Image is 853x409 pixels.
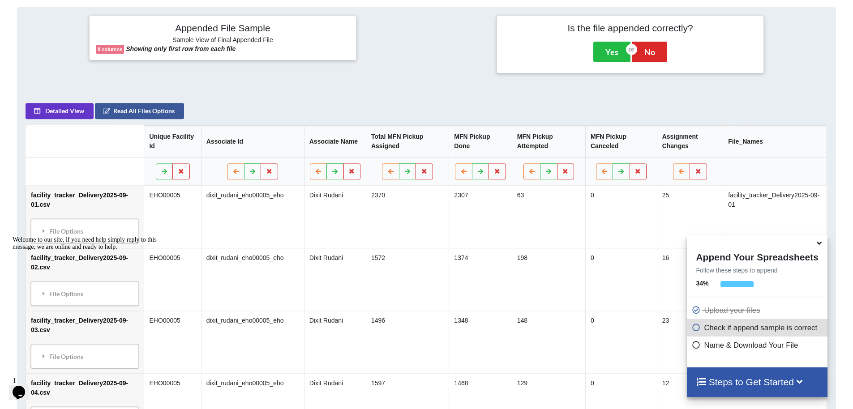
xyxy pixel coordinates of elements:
[95,103,184,119] button: Read All Files Options
[304,186,366,248] td: Dixit Rudani
[144,311,201,373] td: EHO00005
[696,280,708,287] b: 34 %
[657,311,723,373] td: 23
[144,126,201,157] th: Unique Facility Id
[144,186,201,248] td: EHO00005
[449,311,512,373] td: 1348
[449,126,512,157] th: MFN Pickup Done
[512,186,585,248] td: 63
[96,36,350,45] h6: Sample View of Final Appended File
[657,126,723,157] th: Assignment Changes
[4,4,165,18] div: Welcome to our site, if you need help simply reply to this message, we are online and ready to help.
[366,248,449,311] td: 1572
[723,186,827,248] td: facility_tracker_Delivery2025-09-01
[366,186,449,248] td: 2370
[201,311,304,373] td: dixit_rudani_eho00005_eho
[503,22,757,34] h4: Is the file appended correctly?
[144,248,201,311] td: EHO00005
[304,126,366,157] th: Associate Name
[687,249,827,263] h4: Append Your Spreadsheets
[304,311,366,373] td: Dixit Rudani
[9,373,38,400] iframe: chat widget
[449,186,512,248] td: 2307
[585,186,657,248] td: 0
[691,305,825,316] p: Upload your files
[366,311,449,373] td: 1496
[696,376,818,388] h4: Steps to Get Started
[449,248,512,311] td: 1374
[201,248,304,311] td: dixit_rudani_eho00005_eho
[512,311,585,373] td: 148
[126,45,236,52] b: Showing only first row from each file
[34,222,136,240] div: File Options
[304,248,366,311] td: Dixit Rudani
[201,126,304,157] th: Associate Id
[366,126,449,157] th: Total MFN Pickup Assigned
[585,248,657,311] td: 0
[691,340,825,351] p: Name & Download Your File
[26,186,144,248] td: facility_tracker_Delivery2025-09-01.csv
[9,233,170,369] iframe: chat widget
[26,103,94,119] button: Detailed View
[723,126,827,157] th: File_Names
[4,4,148,17] span: Welcome to our site, if you need help simply reply to this message, we are online and ready to help.
[593,42,630,62] button: Yes
[98,47,122,52] b: 8 columns
[687,266,827,275] p: Follow these steps to append
[585,126,657,157] th: MFN Pickup Canceled
[96,22,350,35] h4: Appended File Sample
[657,186,723,248] td: 25
[585,311,657,373] td: 0
[512,126,585,157] th: MFN Pickup Attempted
[201,186,304,248] td: dixit_rudani_eho00005_eho
[512,248,585,311] td: 198
[657,248,723,311] td: 16
[632,42,667,62] button: No
[691,322,825,333] p: Check if append sample is correct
